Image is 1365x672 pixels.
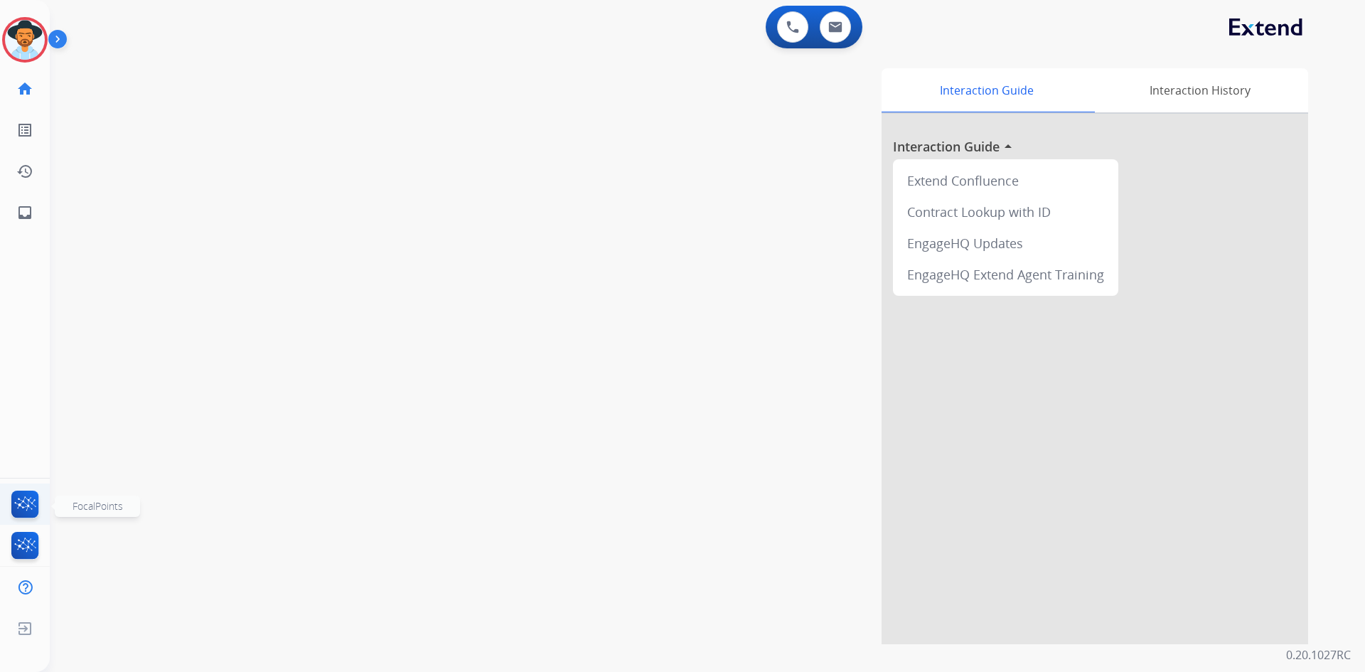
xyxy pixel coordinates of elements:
div: Interaction Guide [882,68,1091,112]
div: EngageHQ Updates [899,228,1113,259]
img: avatar [5,20,45,60]
mat-icon: list_alt [16,122,33,139]
mat-icon: history [16,163,33,180]
div: Extend Confluence [899,165,1113,196]
div: Interaction History [1091,68,1308,112]
p: 0.20.1027RC [1286,646,1351,663]
mat-icon: home [16,80,33,97]
div: EngageHQ Extend Agent Training [899,259,1113,290]
div: Contract Lookup with ID [899,196,1113,228]
mat-icon: inbox [16,204,33,221]
span: FocalPoints [73,499,123,513]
